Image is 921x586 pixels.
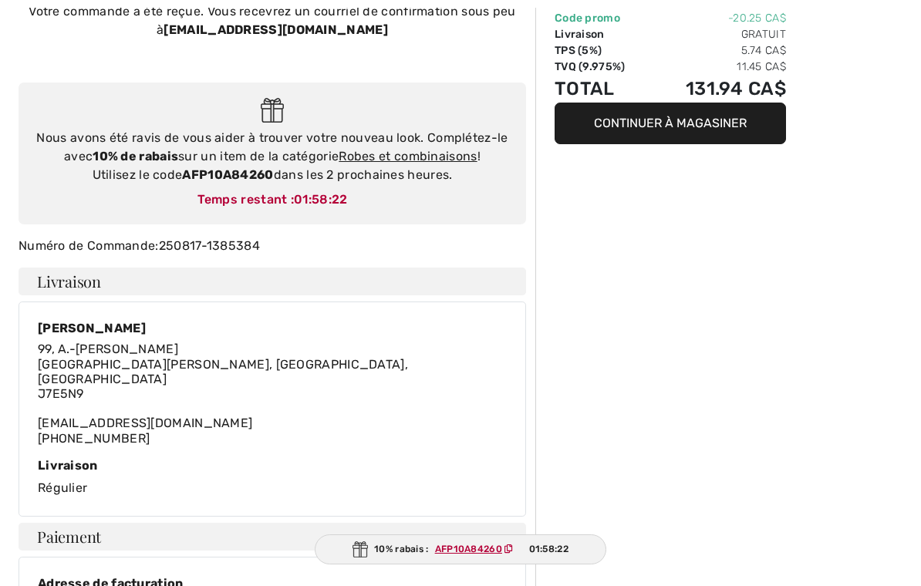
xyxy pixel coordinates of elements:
div: Livraison [38,458,507,473]
span: 01:58:22 [294,192,347,207]
td: TVQ (9.975%) [555,59,650,75]
td: -20.25 CA$ [650,10,786,26]
strong: AFP10A84260 [182,167,273,182]
td: 131.94 CA$ [650,75,786,103]
span: 99, A.-[PERSON_NAME] [GEOGRAPHIC_DATA][PERSON_NAME], [GEOGRAPHIC_DATA], [GEOGRAPHIC_DATA] J7E5N9 [38,342,408,401]
a: 250817-1385384 [159,238,260,253]
td: Livraison [555,26,650,42]
div: Régulier [38,458,507,497]
div: [EMAIL_ADDRESS][DOMAIN_NAME] [38,342,507,445]
td: 11.45 CA$ [650,59,786,75]
td: TPS (5%) [555,42,650,59]
strong: [EMAIL_ADDRESS][DOMAIN_NAME] [164,22,387,37]
button: Continuer à magasiner [555,103,786,144]
td: Gratuit [650,26,786,42]
h4: Paiement [19,523,526,551]
p: Votre commande a été reçue. Vous recevrez un courriel de confirmation sous peu à [28,2,517,39]
a: [PHONE_NUMBER] [38,431,150,446]
div: Temps restant : [34,190,511,209]
div: Nous avons été ravis de vous aider à trouver votre nouveau look. Complétez-le avec sur un item de... [34,129,511,184]
div: 10% rabais : [315,534,606,564]
div: [PERSON_NAME] [38,321,507,335]
a: Robes et combinaisons [339,149,477,163]
td: Total [555,75,650,103]
h4: Livraison [19,268,526,295]
ins: AFP10A84260 [435,544,502,554]
td: Code promo [555,10,650,26]
img: Gift.svg [353,541,368,557]
div: Numéro de Commande: [9,237,535,255]
td: 5.74 CA$ [650,42,786,59]
img: Gift.svg [261,98,285,123]
strong: 10% de rabais [93,149,178,163]
span: 01:58:22 [529,542,568,556]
